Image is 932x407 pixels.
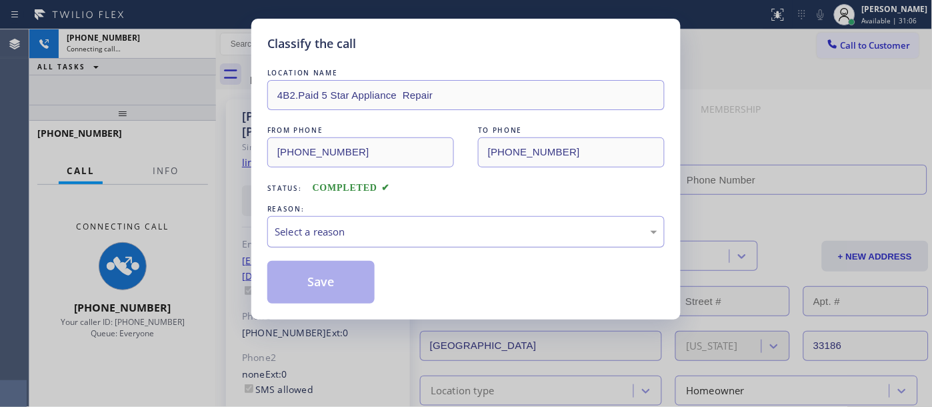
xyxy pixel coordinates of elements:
input: From phone [267,137,454,167]
div: Select a reason [275,224,657,240]
div: TO PHONE [478,123,665,137]
span: Status: [267,183,302,193]
div: REASON: [267,202,665,216]
input: To phone [478,137,665,167]
h5: Classify the call [267,35,356,53]
span: COMPLETED [313,183,390,193]
div: LOCATION NAME [267,66,665,80]
button: Save [267,261,375,304]
div: FROM PHONE [267,123,454,137]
